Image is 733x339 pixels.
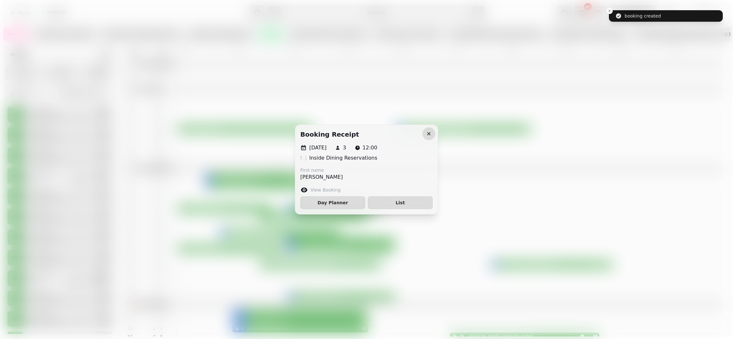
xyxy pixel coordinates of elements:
h2: Booking receipt [300,130,359,139]
span: Day Planner [306,200,360,205]
label: First name [300,167,343,173]
p: Inside Dining Reservations [309,154,377,162]
p: [DATE] [309,144,327,152]
p: 🍽️ [300,154,307,162]
label: View Booking [311,187,341,193]
p: 12:00 [363,144,377,152]
p: 3 [343,144,346,152]
span: List [373,200,427,205]
p: [PERSON_NAME] [300,173,343,181]
button: List [368,196,433,209]
button: Day Planner [300,196,365,209]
